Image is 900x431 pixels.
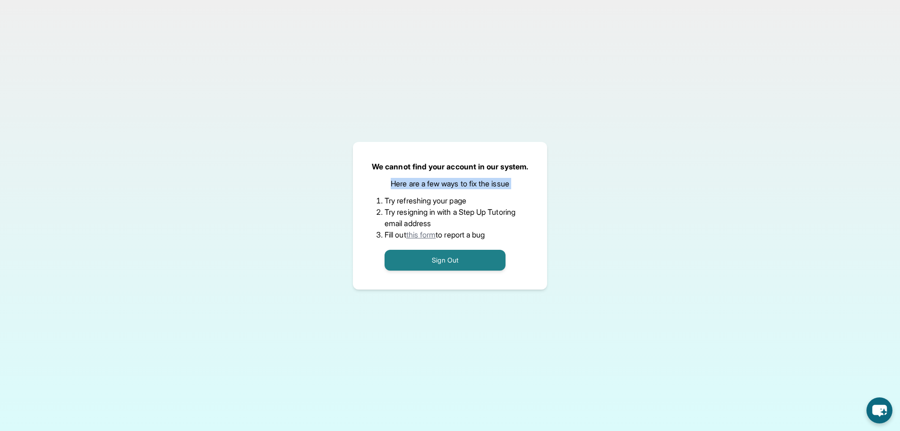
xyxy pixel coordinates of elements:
[385,206,515,229] li: Try resigning in with a Step Up Tutoring email address
[372,161,528,172] p: We cannot find your account in our system.
[385,195,515,206] li: Try refreshing your page
[385,229,515,240] li: Fill out to report a bug
[385,255,506,264] a: Sign Out
[866,397,892,423] button: chat-button
[406,230,436,239] a: this form
[385,250,506,271] button: Sign Out
[391,178,509,189] p: Here are a few ways to fix the issue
